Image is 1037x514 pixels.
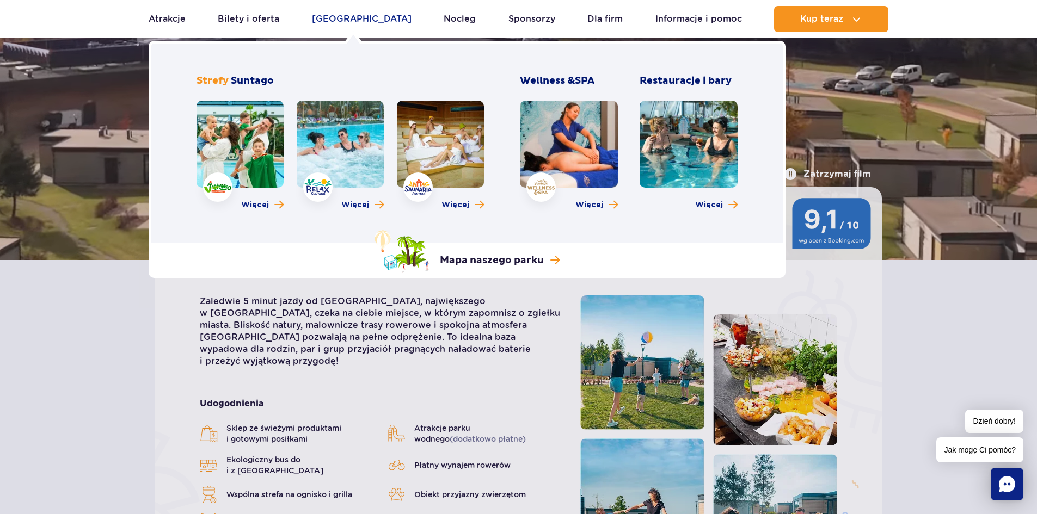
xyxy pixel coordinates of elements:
a: Dla firm [587,6,623,32]
span: Strefy [197,75,229,87]
span: Więcej [695,200,723,210]
a: Atrakcje [149,6,186,32]
a: Informacje i pomoc [655,6,742,32]
span: Więcej [241,200,269,210]
a: Bilety i oferta [218,6,279,32]
span: Wellness & [520,75,594,87]
button: Kup teraz [774,6,888,32]
span: Jak mogę Ci pomóc? [936,437,1023,462]
a: Więcej o Wellness & SPA [575,200,618,210]
span: SPA [575,75,594,87]
a: Więcej o strefie Relax [341,200,384,210]
span: Więcej [341,200,369,210]
a: Mapa naszego parku [375,230,560,273]
span: Więcej [575,200,603,210]
h3: Restauracje i bary [640,75,738,88]
a: Więcej o Restauracje i bary [695,200,738,210]
a: [GEOGRAPHIC_DATA] [312,6,412,32]
p: Mapa naszego parku [440,254,544,267]
a: Sponsorzy [508,6,555,32]
span: Suntago [231,75,274,87]
span: Dzień dobry! [965,410,1023,433]
span: Więcej [441,200,469,210]
span: Kup teraz [800,14,843,24]
div: Chat [991,468,1023,500]
a: Więcej o strefie Saunaria [441,200,484,210]
a: Więcej o strefie Jamango [241,200,284,210]
a: Nocleg [444,6,476,32]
